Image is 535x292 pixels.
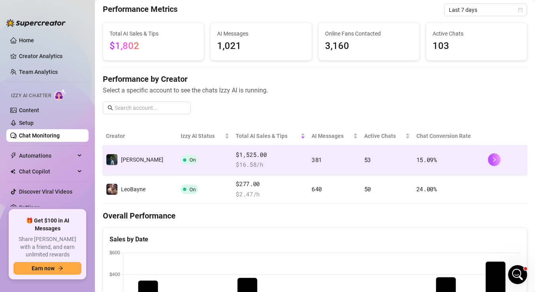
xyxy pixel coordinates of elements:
span: $1,802 [110,40,139,51]
div: Also, if you’re working with team members in different countries, please make sure everyone is al... [13,28,123,82]
span: Active Chats [364,132,404,140]
span: 640 [312,185,322,193]
span: $1,525.00 [236,150,305,160]
span: Total AI Sales & Tips [110,29,197,38]
div: Close [139,3,153,17]
span: 🎁 Get $100 in AI Messages [13,217,81,232]
div: These adjustments should give you consistent and reliable weekly reports. [13,82,123,98]
h1: Giselle [38,4,59,10]
div: Giselle • [DATE] [13,104,51,109]
img: Mateo [106,154,117,165]
span: arrow-right [58,266,63,271]
span: 24.00 % [416,185,437,193]
span: search [108,105,113,111]
span: AI Messages [312,132,352,140]
div: Mauricio says… [6,187,152,213]
span: Online Fans Contacted [325,29,413,38]
img: Chat Copilot [10,169,15,174]
span: 50 [364,185,371,193]
span: AI Messages [217,29,305,38]
span: Chat Copilot [19,165,75,178]
span: Earn now [32,265,55,271]
div: but the numbers are not accuarate [48,173,146,181]
img: AI Chatter [54,89,66,100]
span: Automations [19,149,75,162]
div: [DATE] [6,117,152,128]
span: [PERSON_NAME] [121,156,163,163]
div: Mauricio says… [6,128,152,169]
button: Start recording [50,232,57,238]
p: Active 2h ago [38,10,74,18]
div: Mauricio says… [6,213,152,247]
a: Settings [19,204,40,211]
span: 381 [312,156,322,164]
th: Active Chats [361,127,413,145]
span: Active Chats [433,29,520,38]
span: 1,021 [217,39,305,54]
span: right [492,157,497,162]
button: Home [124,3,139,18]
span: On [189,187,196,192]
h4: Performance by Creator [103,73,527,85]
button: Earn nowarrow-right [13,262,81,275]
span: Share [PERSON_NAME] with a friend, and earn unlimited rewards [13,235,81,259]
th: AI Messages [308,127,361,145]
span: Izzy AI Status [181,132,223,140]
span: Izzy AI Chatter [11,92,51,100]
span: On [189,157,196,163]
a: Chat Monitoring [19,132,60,139]
h4: Overall Performance [103,210,527,221]
input: Search account... [115,104,186,112]
th: Creator [103,127,178,145]
span: 15.09 % [416,156,437,164]
span: 103 [433,39,520,54]
span: 53 [364,156,371,164]
span: Last 7 days [449,4,522,16]
span: Total AI Sales & Tips [236,132,299,140]
div: but the numbers are not accuarate [42,169,152,186]
span: $277.00 [236,179,305,189]
span: 3,160 [325,39,413,54]
span: $ 16.58 /h [236,160,305,170]
span: thunderbolt [10,153,17,159]
a: Setup [19,120,34,126]
img: logo-BBDzfeDw.svg [6,19,66,27]
a: Team Analytics [19,69,58,75]
div: I wanna know how much money they creator made [35,192,146,207]
img: LeoBayne [106,184,117,195]
img: Profile image for Giselle [23,4,35,17]
button: right [488,153,501,166]
button: Send a message… [136,228,148,241]
th: Izzy AI Status [178,127,233,145]
div: for [DEMOGRAPHIC_DATA] it only says 700 which is not accurate at all [28,213,152,237]
iframe: Intercom live chat [508,265,527,284]
div: I tried and it doesnt make sense. plus im trying to get [PERSON_NAME] account and it only lets me... [28,128,152,168]
span: LeoBayne [121,186,146,192]
button: Upload attachment [38,232,44,238]
button: Emoji picker [12,232,19,238]
textarea: Message… [7,215,151,228]
div: I tried and it doesnt make sense. plus im trying to get [PERSON_NAME] account and it only lets me... [35,132,146,163]
div: Sales by Date [110,234,520,244]
span: $ 2.47 /h [236,190,305,199]
a: Content [19,107,39,113]
a: Discover Viral Videos [19,188,72,195]
th: Total AI Sales & Tips [233,127,308,145]
a: Home [19,37,34,43]
h4: Performance Metrics [103,4,178,16]
a: Creator Analytics [19,50,82,62]
span: Select a specific account to see the chats Izzy AI is running. [103,85,527,95]
button: Gif picker [25,232,31,238]
span: calendar [518,8,523,12]
div: I wanna know how much money they creator made [28,187,152,212]
div: Mauricio says… [6,169,152,187]
th: Chat Conversion Rate [413,127,485,145]
button: go back [5,3,20,18]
